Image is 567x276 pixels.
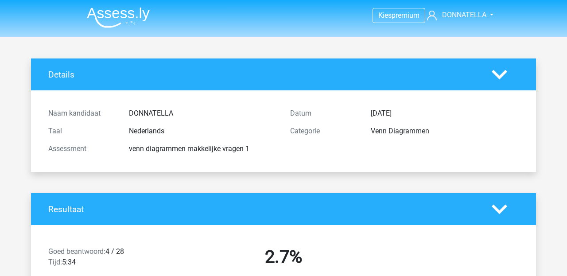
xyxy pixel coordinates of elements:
span: premium [392,11,419,19]
a: Kiespremium [373,9,425,21]
span: Tijd: [48,258,62,266]
div: [DATE] [364,108,525,119]
h4: Details [48,70,478,80]
div: 4 / 28 5:34 [42,246,163,271]
div: venn diagrammen makkelijke vragen 1 [122,144,283,154]
div: Naam kandidaat [42,108,122,119]
div: Datum [283,108,364,119]
span: Goed beantwoord: [48,247,105,256]
img: Assessly [87,7,150,28]
div: Venn Diagrammen [364,126,525,136]
div: Nederlands [122,126,283,136]
div: Taal [42,126,122,136]
a: DONNATELLA [423,10,487,20]
span: DONNATELLA [442,11,486,19]
h4: Resultaat [48,204,478,214]
div: Categorie [283,126,364,136]
h2: 2.7% [169,246,398,268]
div: DONNATELLA [122,108,283,119]
div: Assessment [42,144,122,154]
span: Kies [378,11,392,19]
